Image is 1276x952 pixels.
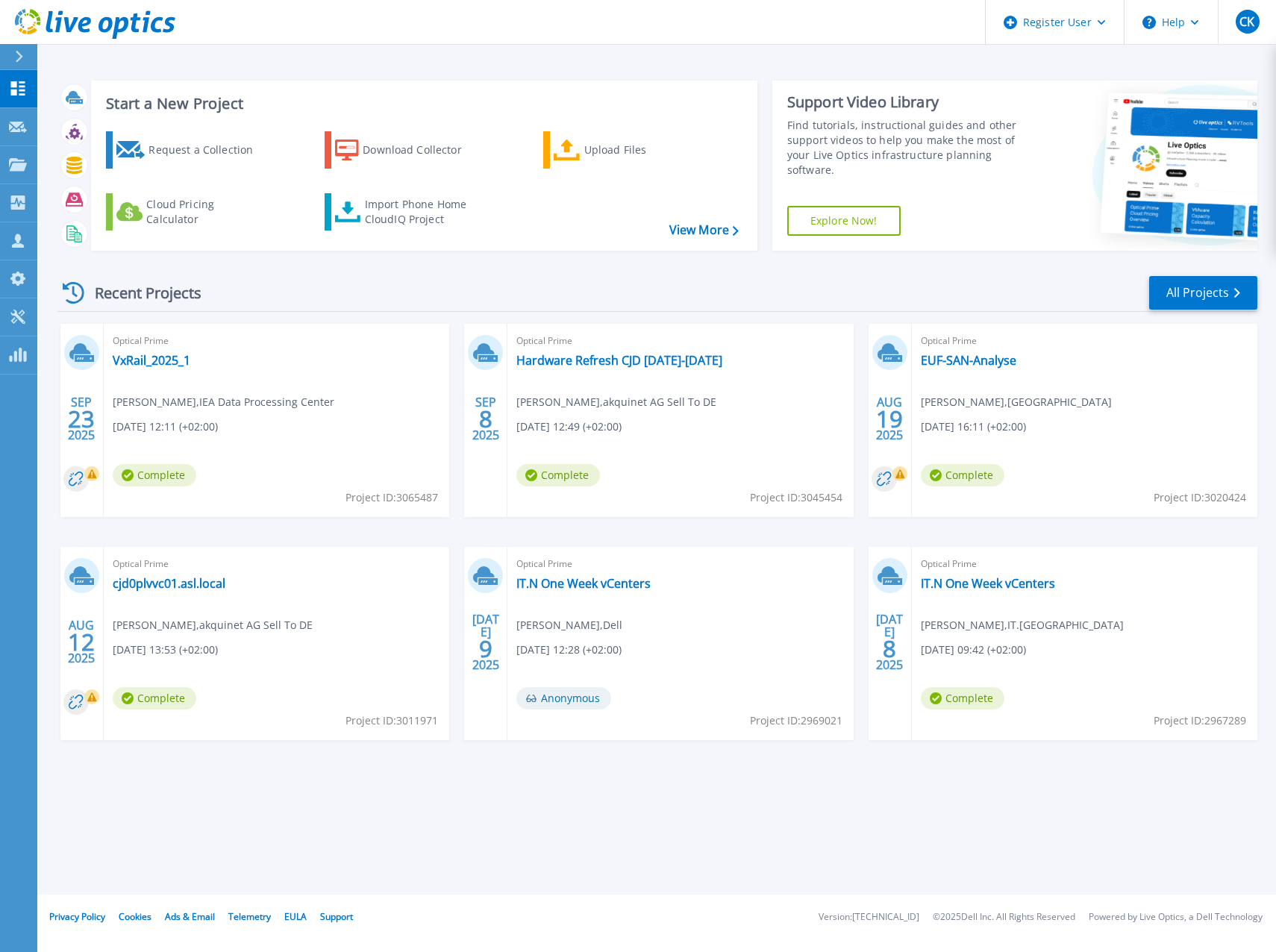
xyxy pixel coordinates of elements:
span: Project ID: 2969021 [750,713,842,729]
a: Cloud Pricing Calculator [106,193,272,231]
span: [PERSON_NAME] , IT.[GEOGRAPHIC_DATA] [921,617,1124,633]
span: CK [1239,16,1254,28]
div: [DATE] 2025 [472,615,500,669]
span: Optical Prime [113,556,440,572]
a: Explore Now! [787,206,901,236]
span: Optical Prime [516,333,844,349]
li: Version: [TECHNICAL_ID] [819,912,919,922]
span: Project ID: 3011971 [345,713,438,729]
h3: Start a New Project [106,95,738,112]
div: Find tutorials, instructional guides and other support videos to help you make the most of your L... [787,118,1033,178]
span: Complete [921,687,1004,710]
span: 8 [883,642,896,655]
span: Project ID: 2967289 [1154,713,1246,729]
span: [DATE] 09:42 (+02:00) [921,642,1026,658]
div: SEP 2025 [472,392,500,446]
span: [DATE] 13:53 (+02:00) [113,642,218,658]
div: AUG 2025 [875,392,904,446]
span: Project ID: 3065487 [345,489,438,506]
span: [DATE] 12:11 (+02:00) [113,419,218,435]
div: Request a Collection [148,135,268,165]
span: Complete [113,687,196,710]
div: Support Video Library [787,93,1033,112]
div: Import Phone Home CloudIQ Project [365,197,481,227]
span: Optical Prime [113,333,440,349]
span: Complete [921,464,1004,486]
span: 12 [68,636,95,648]
span: Complete [113,464,196,486]
span: Anonymous [516,687,611,710]
span: Project ID: 3045454 [750,489,842,506]
span: 19 [876,413,903,425]
div: [DATE] 2025 [875,615,904,669]
a: Support [320,910,353,923]
div: Upload Files [584,135,704,165]
a: Download Collector [325,131,491,169]
span: 23 [68,413,95,425]
li: Powered by Live Optics, a Dell Technology [1089,912,1263,922]
a: Upload Files [543,131,710,169]
span: [PERSON_NAME] , akquinet AG Sell To DE [516,394,716,410]
a: VxRail_2025_1 [113,353,190,368]
a: Telemetry [228,910,271,923]
a: IT.N One Week vCenters [921,576,1055,591]
span: [PERSON_NAME] , Dell [516,617,622,633]
a: All Projects [1149,276,1257,310]
div: AUG 2025 [67,615,96,669]
div: Recent Projects [57,275,222,311]
span: 8 [479,413,492,425]
span: [DATE] 12:28 (+02:00) [516,642,622,658]
a: Request a Collection [106,131,272,169]
a: Cookies [119,910,151,923]
span: Optical Prime [921,333,1248,349]
a: Hardware Refresh CJD [DATE]-[DATE] [516,353,722,368]
span: [PERSON_NAME] , akquinet AG Sell To DE [113,617,313,633]
a: View More [669,223,739,237]
a: EUF-SAN-Analyse [921,353,1016,368]
a: Ads & Email [165,910,215,923]
span: Optical Prime [516,556,844,572]
div: SEP 2025 [67,392,96,446]
span: [PERSON_NAME] , [GEOGRAPHIC_DATA] [921,394,1112,410]
a: EULA [284,910,307,923]
a: IT.N One Week vCenters [516,576,651,591]
li: © 2025 Dell Inc. All Rights Reserved [933,912,1075,922]
span: 9 [479,642,492,655]
span: Complete [516,464,600,486]
span: Optical Prime [921,556,1248,572]
a: Privacy Policy [49,910,105,923]
div: Cloud Pricing Calculator [146,197,266,227]
span: [DATE] 16:11 (+02:00) [921,419,1026,435]
span: Project ID: 3020424 [1154,489,1246,506]
span: [PERSON_NAME] , IEA Data Processing Center [113,394,334,410]
span: [DATE] 12:49 (+02:00) [516,419,622,435]
div: Download Collector [363,135,482,165]
a: cjd0plvvc01.asl.local [113,576,225,591]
